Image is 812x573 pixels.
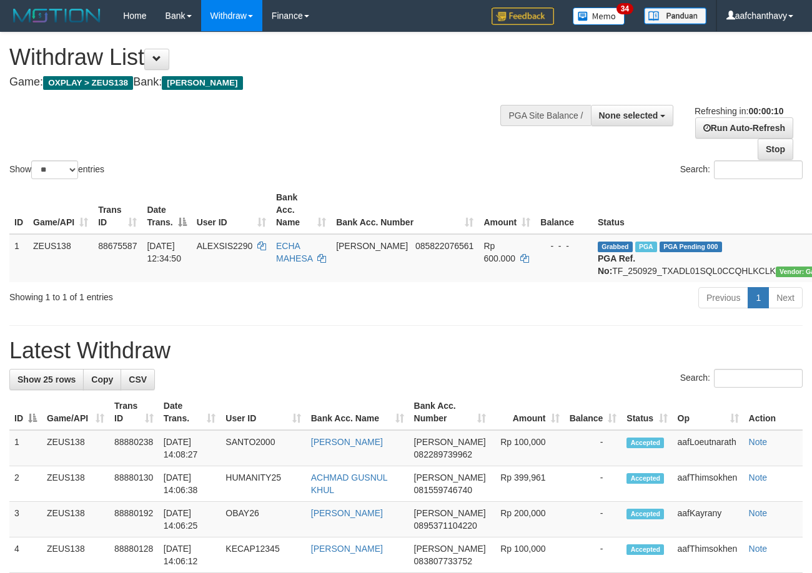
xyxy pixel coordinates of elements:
span: [PERSON_NAME] [414,508,486,518]
td: ZEUS138 [42,537,109,573]
a: Run Auto-Refresh [695,117,793,139]
a: Note [749,473,768,482]
h1: Withdraw List [9,45,529,70]
td: aafThimsokhen [673,537,744,573]
th: Bank Acc. Name: activate to sort column ascending [271,186,331,234]
h4: Game: Bank: [9,76,529,89]
span: Copy 0895371104220 to clipboard [414,521,477,531]
span: Grabbed [598,242,633,252]
td: ZEUS138 [42,430,109,466]
span: CSV [129,375,147,384]
td: aafThimsokhen [673,466,744,502]
span: Copy 083807733752 to clipboard [414,556,472,566]
span: Copy 085822076561 to clipboard [415,241,473,251]
td: HUMANITY25 [220,466,305,502]
span: [PERSON_NAME] [414,437,486,447]
div: PGA Site Balance / [500,105,590,126]
a: ECHA MAHESA [276,241,312,263]
span: ALEXSIS2290 [197,241,253,251]
label: Show entries [9,160,104,179]
a: CSV [121,369,155,390]
span: 34 [616,3,633,14]
a: 1 [748,287,769,308]
span: Accepted [626,438,664,448]
span: None selected [599,110,658,120]
td: [DATE] 14:06:38 [159,466,220,502]
td: - [565,466,622,502]
th: User ID: activate to sort column ascending [220,394,305,430]
td: 4 [9,537,42,573]
a: Show 25 rows [9,369,84,390]
td: Rp 200,000 [491,502,565,537]
td: [DATE] 14:08:27 [159,430,220,466]
span: Accepted [626,544,664,555]
td: - [565,537,622,573]
a: [PERSON_NAME] [311,437,383,447]
span: Copy [91,375,113,384]
th: Op: activate to sort column ascending [673,394,744,430]
td: 3 [9,502,42,537]
th: ID: activate to sort column descending [9,394,42,430]
td: ZEUS138 [28,234,93,282]
th: ID [9,186,28,234]
th: Trans ID: activate to sort column ascending [109,394,159,430]
a: Note [749,544,768,554]
td: 1 [9,430,42,466]
strong: 00:00:10 [748,106,783,116]
img: Feedback.jpg [492,7,554,25]
img: Button%20Memo.svg [573,7,625,25]
th: Action [744,394,803,430]
span: Copy 081559746740 to clipboard [414,485,472,495]
td: aafLoeutnarath [673,430,744,466]
span: [PERSON_NAME] [162,76,242,90]
th: Game/API: activate to sort column ascending [42,394,109,430]
a: Note [749,508,768,518]
td: 2 [9,466,42,502]
span: [PERSON_NAME] [414,473,486,482]
th: Date Trans.: activate to sort column ascending [159,394,220,430]
th: Amount: activate to sort column ascending [478,186,535,234]
span: [DATE] 12:34:50 [147,241,181,263]
th: Bank Acc. Number: activate to sort column ascending [409,394,491,430]
a: Copy [83,369,121,390]
span: Marked by aafpengsreynich [635,242,657,252]
input: Search: [714,369,803,388]
a: Stop [758,139,793,160]
span: Accepted [626,473,664,484]
label: Search: [680,369,803,388]
button: None selected [591,105,674,126]
td: Rp 100,000 [491,537,565,573]
td: ZEUS138 [42,466,109,502]
th: Game/API: activate to sort column ascending [28,186,93,234]
span: Accepted [626,509,664,519]
td: - [565,430,622,466]
td: 88880238 [109,430,159,466]
th: Balance [535,186,593,234]
td: SANTO2000 [220,430,305,466]
td: ZEUS138 [42,502,109,537]
img: MOTION_logo.png [9,6,104,25]
span: 88675587 [98,241,137,251]
td: Rp 399,961 [491,466,565,502]
td: aafKayrany [673,502,744,537]
a: ACHMAD GUSNUL KHUL [311,473,387,495]
span: Copy 082289739962 to clipboard [414,449,472,459]
td: [DATE] 14:06:25 [159,502,220,537]
h1: Latest Withdraw [9,338,803,363]
a: Next [768,287,803,308]
th: Status: activate to sort column ascending [621,394,672,430]
span: Refreshing in: [695,106,783,116]
a: [PERSON_NAME] [311,508,383,518]
span: Show 25 rows [17,375,76,384]
td: 88880192 [109,502,159,537]
td: 1 [9,234,28,282]
select: Showentries [31,160,78,179]
th: Trans ID: activate to sort column ascending [93,186,142,234]
a: Previous [698,287,748,308]
a: Note [749,437,768,447]
input: Search: [714,160,803,179]
td: Rp 100,000 [491,430,565,466]
td: 88880130 [109,466,159,502]
td: OBAY26 [220,502,305,537]
span: Rp 600.000 [483,241,515,263]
